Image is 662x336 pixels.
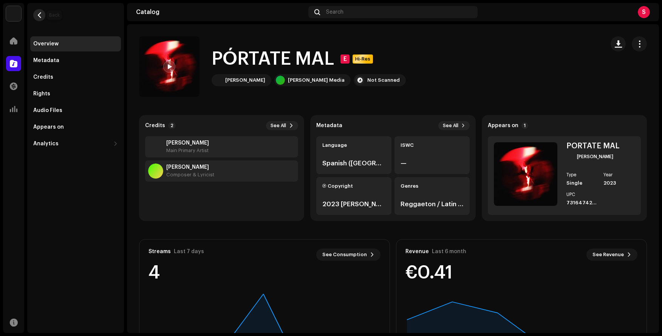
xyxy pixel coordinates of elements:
[322,247,367,262] span: See Consumption
[316,249,380,261] button: See Consumption
[30,103,121,118] re-m-nav-item: Audio Files
[212,47,334,71] h1: PÓRTATE MAL
[340,54,350,64] div: E
[213,76,222,85] img: 4ba62ad0-8dc4-4c95-8142-8a6cac24003a
[401,183,464,189] div: Genres
[432,249,466,255] div: Last 6 month
[367,77,400,83] div: Not Scanned
[288,77,345,83] div: [PERSON_NAME] Media
[592,247,624,262] span: See Revenue
[521,122,528,129] p-badge: 1
[566,192,598,197] div: UPC
[30,86,121,101] re-m-nav-item: Rights
[166,172,214,178] div: Composer & Lyricist
[353,56,372,62] span: Hi-Res
[401,200,464,209] div: Reggaeton / Latin Urban, Latin
[271,123,286,129] span: See All
[174,249,204,255] div: Last 7 days
[488,123,518,129] strong: Appears on
[30,120,121,135] re-m-nav-item: Appears on
[136,9,305,15] div: Catalog
[566,142,635,150] div: PÓRTATE MAL
[266,121,298,130] button: See All
[603,173,635,177] div: Year
[401,159,464,168] div: —
[139,36,200,97] img: 61a581fb-b550-4fad-8ea1-1b7d7a1bde62
[322,142,385,148] div: Language
[33,107,62,114] div: Audio Files
[166,164,214,170] strong: Sebastian Ramirez
[33,91,50,97] div: Rights
[166,140,209,146] strong: Bástian
[326,9,343,15] span: Search
[566,200,598,206] div: 7316474226321
[566,153,574,160] img: 4ba62ad0-8dc4-4c95-8142-8a6cac24003a
[30,53,121,68] re-m-nav-item: Metadata
[33,141,59,147] div: Analytics
[603,180,635,186] div: 2023
[33,124,64,130] div: Appears on
[438,121,470,130] button: See All
[566,180,598,186] div: Single
[405,249,429,255] div: Revenue
[638,6,650,18] div: S
[322,183,385,189] div: Ⓟ Copyright
[33,74,53,80] div: Credits
[322,200,385,209] div: 2023 [PERSON_NAME] Media
[145,123,165,129] strong: Credits
[30,36,121,51] re-m-nav-item: Overview
[577,154,613,160] div: [PERSON_NAME]
[30,70,121,85] re-m-nav-item: Credits
[6,6,21,21] img: 297a105e-aa6c-4183-9ff4-27133c00f2e2
[443,123,458,129] span: See All
[566,173,598,177] div: Type
[148,139,163,154] img: 4ba62ad0-8dc4-4c95-8142-8a6cac24003a
[168,122,176,129] p-badge: 2
[494,142,557,206] img: 61a581fb-b550-4fad-8ea1-1b7d7a1bde62
[30,136,121,151] re-m-nav-dropdown: Analytics
[33,58,59,64] div: Metadata
[586,249,637,261] button: See Revenue
[401,142,464,148] div: ISWC
[322,159,385,168] div: Spanish ([GEOGRAPHIC_DATA])
[316,123,342,129] strong: Metadata
[148,249,171,255] div: Streams
[166,148,209,154] div: Main Primary Artist
[225,77,265,83] div: [PERSON_NAME]
[33,41,59,47] div: Overview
